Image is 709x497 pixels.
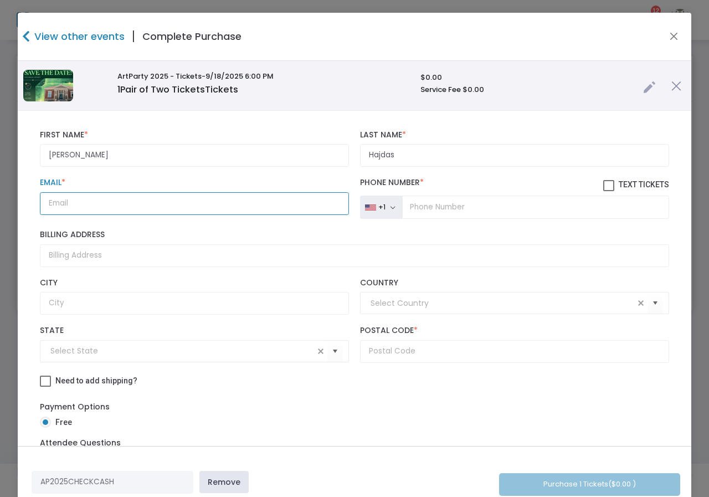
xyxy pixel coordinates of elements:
span: Need to add shipping? [55,376,137,385]
label: Country [360,278,669,288]
span: | [125,27,142,47]
span: Text Tickets [619,180,669,189]
label: Billing Address [40,230,669,240]
label: Postal Code [360,326,669,336]
button: Select [327,340,343,362]
input: Select State [50,345,314,357]
span: clear [634,296,648,310]
span: -9/18/2025 6:00 PM [202,71,274,81]
span: clear [314,345,327,358]
input: Billing Address [40,244,669,267]
input: Select Country [371,298,634,309]
h4: View other events [32,29,125,44]
span: Pair of Two Tickets [117,83,238,96]
h6: $0.00 [420,73,631,82]
label: First Name [40,130,349,140]
label: State [40,326,349,336]
h6: Service Fee $0.00 [420,85,631,94]
span: Free [51,417,72,428]
div: +1 [378,203,386,212]
label: Payment Options [40,401,110,413]
h4: Complete Purchase [142,29,242,44]
input: City [40,292,349,315]
span: 1 [117,83,120,96]
input: Last Name [360,144,669,167]
input: Email [40,192,349,215]
label: City [40,278,349,288]
input: Postal Code [360,340,669,363]
input: Phone Number [402,196,669,219]
input: First Name [40,144,349,167]
label: Attendee Questions [40,437,121,449]
label: Email [40,178,349,188]
button: Close [667,29,681,44]
label: Phone Number [360,178,669,191]
input: Enter Promo code [32,471,193,494]
h6: ArtParty 2025 - Tickets [117,72,409,81]
span: Tickets [205,83,238,96]
label: Last Name [360,130,669,140]
img: ArtParty2025STDPostcard.png [23,70,73,101]
button: +1 [360,196,403,219]
a: Remove [199,471,249,493]
button: Select [648,292,663,315]
img: cross.png [671,81,681,91]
